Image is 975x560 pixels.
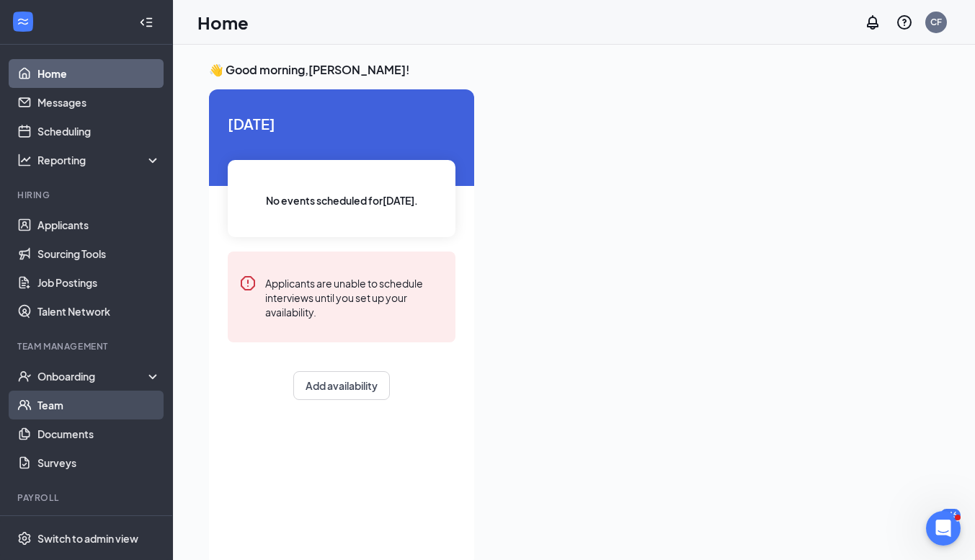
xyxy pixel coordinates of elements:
a: Home [37,59,161,88]
div: Onboarding [37,369,148,383]
svg: Collapse [139,15,153,30]
button: Add availability [293,371,390,400]
span: No events scheduled for [DATE] . [266,192,418,208]
div: Switch to admin view [37,531,138,546]
svg: QuestionInfo [896,14,913,31]
span: [DATE] [228,112,455,135]
h1: Home [197,10,249,35]
svg: Analysis [17,153,32,167]
a: Surveys [37,448,161,477]
a: Applicants [37,210,161,239]
svg: Error [239,275,257,292]
svg: Settings [17,531,32,546]
div: Applicants are unable to schedule interviews until you set up your availability. [265,275,444,319]
a: Documents [37,419,161,448]
div: Reporting [37,153,161,167]
a: Team [37,391,161,419]
a: Sourcing Tools [37,239,161,268]
a: Job Postings [37,268,161,297]
div: Hiring [17,189,158,201]
div: Payroll [17,492,158,504]
div: Team Management [17,340,158,352]
h3: 👋 Good morning, [PERSON_NAME] ! [209,62,939,78]
a: Talent Network [37,297,161,326]
svg: WorkstreamLogo [16,14,30,29]
svg: UserCheck [17,369,32,383]
div: CF [930,16,942,28]
iframe: Intercom live chat [926,511,961,546]
div: 346 [940,509,961,521]
a: Scheduling [37,117,161,146]
a: PayrollCrown [37,513,161,542]
a: Messages [37,88,161,117]
svg: Notifications [864,14,881,31]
